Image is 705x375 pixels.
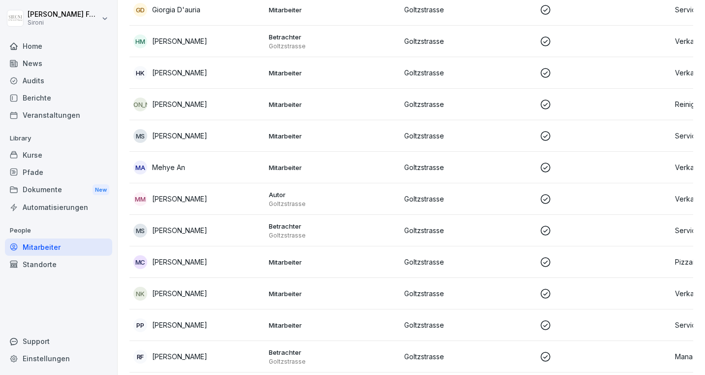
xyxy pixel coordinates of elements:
div: Dokumente [5,181,112,199]
p: Mitarbeiter [269,5,396,14]
p: Goltzstrasse [269,358,396,366]
a: Home [5,37,112,55]
p: [PERSON_NAME] [152,36,207,46]
div: New [93,184,109,196]
p: Goltzstrasse [404,4,532,15]
p: Goltzstrasse [404,320,532,330]
div: MA [133,161,147,174]
a: Berichte [5,89,112,106]
p: Goltzstrasse [269,232,396,239]
p: Mitarbeiter [269,100,396,109]
a: Pfade [5,164,112,181]
p: Goltzstrasse [404,288,532,299]
a: Standorte [5,256,112,273]
p: Betrachter [269,33,396,41]
p: [PERSON_NAME] [152,194,207,204]
p: Mitarbeiter [269,258,396,267]
div: NK [133,287,147,301]
p: Mitarbeiter [269,289,396,298]
p: Goltzstrasse [404,351,532,362]
p: Autor [269,190,396,199]
a: Audits [5,72,112,89]
div: MM [133,192,147,206]
a: Veranstaltungen [5,106,112,124]
p: Mitarbeiter [269,163,396,172]
div: HM [133,34,147,48]
p: Mitarbeiter [269,321,396,330]
p: Goltzstrasse [404,131,532,141]
div: [PERSON_NAME] [133,98,147,111]
p: Goltzstrasse [404,225,532,236]
div: Support [5,333,112,350]
a: Mitarbeiter [5,239,112,256]
p: Mitarbeiter [269,68,396,77]
p: [PERSON_NAME] [152,131,207,141]
p: Giorgia D'auria [152,4,200,15]
p: [PERSON_NAME] [152,68,207,78]
p: [PERSON_NAME] [152,257,207,267]
a: DokumenteNew [5,181,112,199]
a: Automatisierungen [5,199,112,216]
p: [PERSON_NAME] [152,351,207,362]
p: Goltzstrasse [269,200,396,208]
p: Sironi [28,19,99,26]
div: HK [133,66,147,80]
a: Einstellungen [5,350,112,367]
p: Goltzstrasse [269,42,396,50]
a: News [5,55,112,72]
p: Mitarbeiter [269,132,396,140]
p: Goltzstrasse [404,99,532,109]
div: MS [133,224,147,238]
p: Mehye An [152,162,185,172]
a: Kurse [5,146,112,164]
p: Betrachter [269,348,396,357]
p: [PERSON_NAME] [152,320,207,330]
p: Betrachter [269,222,396,231]
p: [PERSON_NAME] Fornasir [28,10,99,19]
p: Goltzstrasse [404,162,532,172]
div: PP [133,318,147,332]
p: [PERSON_NAME] [152,288,207,299]
p: Goltzstrasse [404,194,532,204]
div: GD [133,3,147,17]
p: Goltzstrasse [404,68,532,78]
div: RF [133,350,147,364]
p: People [5,223,112,239]
div: MC [133,255,147,269]
p: [PERSON_NAME] [152,225,207,236]
p: [PERSON_NAME] [152,99,207,109]
p: Goltzstrasse [404,257,532,267]
div: MS [133,129,147,143]
p: Library [5,131,112,146]
p: Goltzstrasse [404,36,532,46]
